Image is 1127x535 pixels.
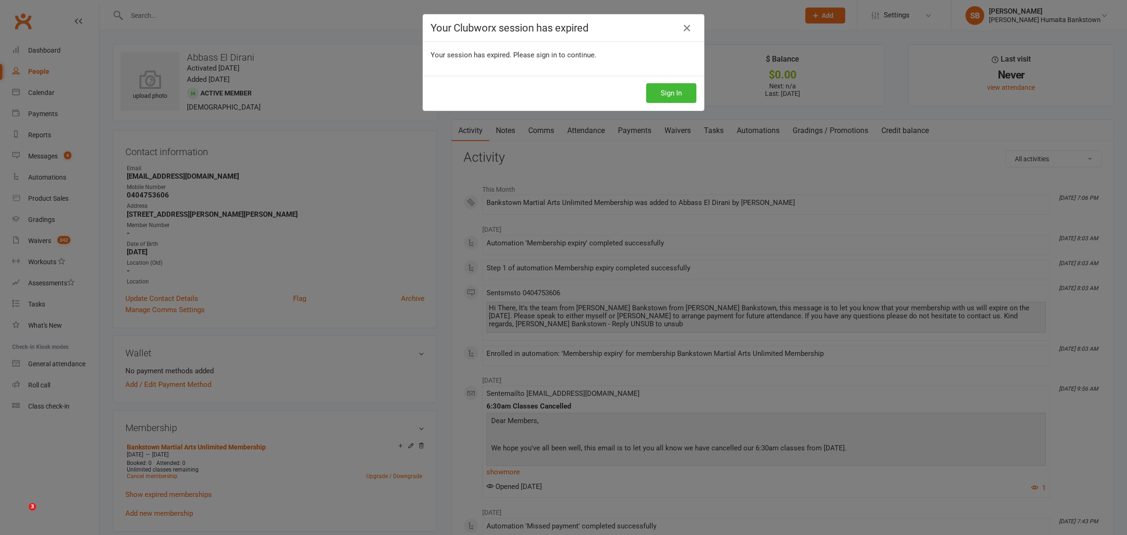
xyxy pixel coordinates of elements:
h4: Your Clubworx session has expired [431,22,696,34]
iframe: Intercom live chat [9,503,32,526]
button: Sign In [646,83,696,103]
span: 3 [29,503,36,511]
a: Close [679,21,695,36]
span: Your session has expired. Please sign in to continue. [431,51,596,59]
